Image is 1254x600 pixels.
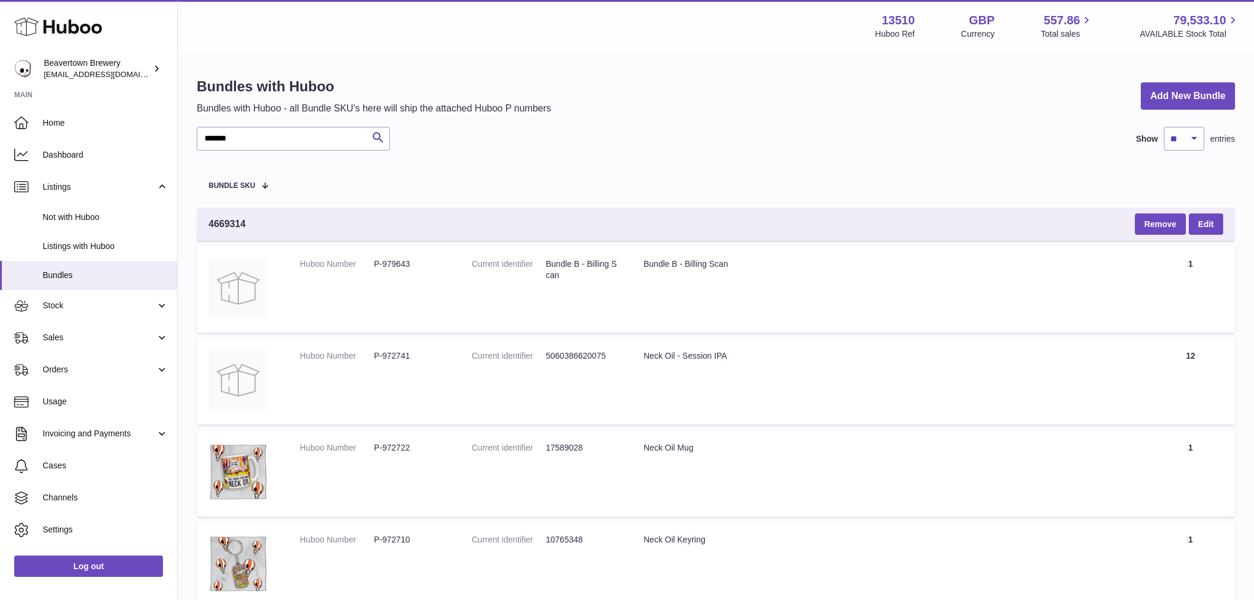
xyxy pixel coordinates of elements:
img: aoife@beavertownbrewery.co.uk [14,60,32,78]
dd: P-972722 [374,442,448,454]
div: Bundle B - Billing Scan [644,258,1134,270]
span: Orders [43,364,156,375]
span: Home [43,117,168,129]
dt: Current identifier [472,534,546,545]
div: Neck Oil - Session IPA [644,350,1134,362]
label: Show [1136,133,1158,145]
span: entries [1210,133,1235,145]
span: 557.86 [1044,12,1080,28]
img: Neck Oil Mug [209,442,268,502]
dd: 17589028 [546,442,620,454]
div: Beavertown Brewery [44,58,151,80]
span: 79,533.10 [1173,12,1226,28]
span: [EMAIL_ADDRESS][DOMAIN_NAME] [44,69,174,79]
span: Usage [43,396,168,407]
div: Huboo Ref [875,28,915,40]
a: Add New Bundle [1141,82,1235,110]
dt: Huboo Number [300,442,374,454]
a: 557.86 Total sales [1041,12,1093,40]
p: Bundles with Huboo - all Bundle SKU's here will ship the attached Huboo P numbers [197,102,551,115]
strong: 13510 [882,12,915,28]
div: Neck Oil Mug [644,442,1134,454]
dt: Huboo Number [300,534,374,545]
dd: Bundle B - Billing Scan [546,258,620,281]
a: Edit [1189,213,1223,235]
span: Listings with Huboo [43,241,168,252]
td: 12 [1146,339,1235,425]
button: Remove [1135,213,1186,235]
dt: Current identifier [472,442,546,454]
img: Bundle B - Billing Scan [209,258,268,318]
dt: Huboo Number [300,258,374,270]
span: Stock [43,300,156,311]
div: Neck Oil Keyring [644,534,1134,545]
a: 79,533.10 AVAILABLE Stock Total [1140,12,1240,40]
dd: P-972710 [374,534,448,545]
a: Log out [14,556,163,577]
span: Bundle SKU [209,182,255,190]
dd: P-979643 [374,258,448,270]
span: Listings [43,181,156,193]
h1: Bundles with Huboo [197,77,551,96]
span: Settings [43,524,168,535]
img: Neck Oil - Session IPA [209,350,268,410]
span: AVAILABLE Stock Total [1140,28,1240,40]
span: Total sales [1041,28,1093,40]
td: 1 [1146,247,1235,333]
img: Neck Oil Keyring [209,534,268,593]
span: 4669314 [209,218,245,231]
td: 1 [1146,430,1235,516]
span: Dashboard [43,149,168,161]
strong: GBP [969,12,994,28]
dd: P-972741 [374,350,448,362]
span: Channels [43,492,168,503]
span: Invoicing and Payments [43,428,156,439]
span: Sales [43,332,156,343]
dt: Current identifier [472,350,546,362]
span: Bundles [43,270,168,281]
dd: 5060386620075 [546,350,620,362]
div: Currency [961,28,995,40]
dt: Current identifier [472,258,546,281]
dt: Huboo Number [300,350,374,362]
span: Not with Huboo [43,212,168,223]
span: Cases [43,460,168,471]
dd: 10765348 [546,534,620,545]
